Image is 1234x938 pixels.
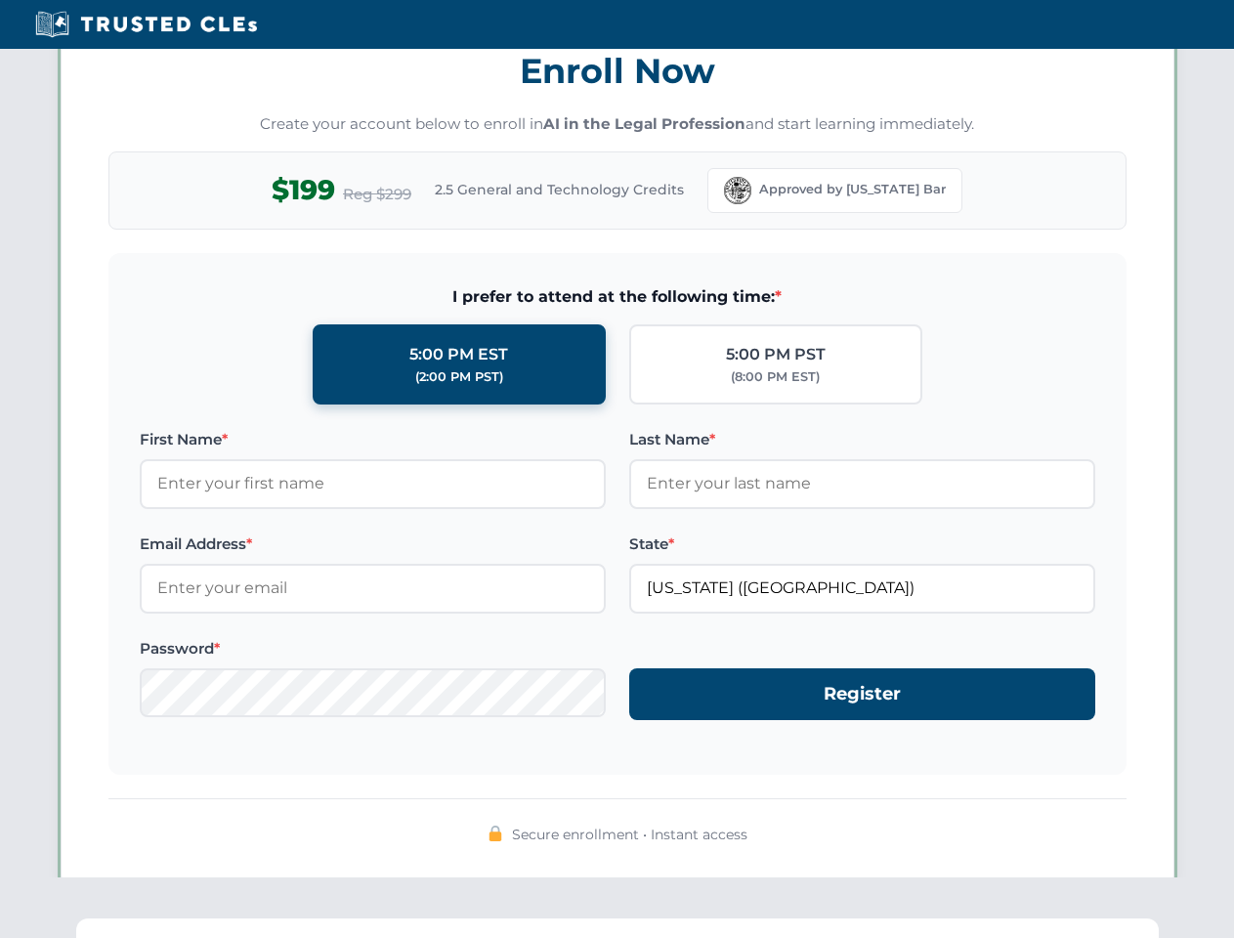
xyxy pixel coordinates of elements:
[629,428,1095,451] label: Last Name
[409,342,508,367] div: 5:00 PM EST
[629,564,1095,613] input: Florida (FL)
[140,533,606,556] label: Email Address
[759,180,946,199] span: Approved by [US_STATE] Bar
[726,342,826,367] div: 5:00 PM PST
[543,114,745,133] strong: AI in the Legal Profession
[629,459,1095,508] input: Enter your last name
[435,179,684,200] span: 2.5 General and Technology Credits
[140,637,606,661] label: Password
[488,826,503,841] img: 🔒
[512,824,747,845] span: Secure enrollment • Instant access
[140,459,606,508] input: Enter your first name
[140,428,606,451] label: First Name
[140,284,1095,310] span: I prefer to attend at the following time:
[724,177,751,204] img: Florida Bar
[140,564,606,613] input: Enter your email
[629,533,1095,556] label: State
[731,367,820,387] div: (8:00 PM EST)
[29,10,263,39] img: Trusted CLEs
[272,168,335,212] span: $199
[108,40,1127,102] h3: Enroll Now
[629,668,1095,720] button: Register
[108,113,1127,136] p: Create your account below to enroll in and start learning immediately.
[343,183,411,206] span: Reg $299
[415,367,503,387] div: (2:00 PM PST)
